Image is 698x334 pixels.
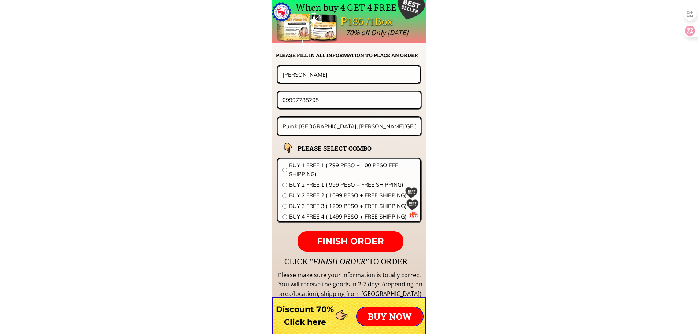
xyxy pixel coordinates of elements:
div: 70% off Only [DATE] [346,26,572,39]
span: FINISH ORDER" [313,257,369,266]
p: BUY NOW [357,307,423,326]
span: BUY 1 FREE 1 ( 799 PESO + 100 PESO FEE SHIPPING) [289,161,416,179]
span: FINISH ORDER [317,236,384,246]
div: Please make sure your information is totally correct. You will receive the goods in 2-7 days (dep... [277,271,424,299]
h3: Discount 70% Click here [272,303,338,329]
span: BUY 4 FREE 4 ( 1499 PESO + FREE SHIPPING) [289,212,416,221]
span: BUY 2 FREE 2 ( 1099 PESO + FREE SHIPPING) [289,191,416,200]
input: Address [281,118,418,135]
span: BUY 3 FREE 3 ( 1299 PESO + FREE SHIPPING) [289,202,416,210]
div: ₱186 /1Box [341,13,413,30]
h2: PLEASE SELECT COMBO [298,143,390,153]
input: Your name [281,66,417,82]
div: CLICK " TO ORDER [284,255,621,268]
h2: PLEASE FILL IN ALL INFORMATION TO PLACE AN ORDER [276,51,425,59]
span: BUY 2 FREE 1 ( 999 PESO + FREE SHIPPING) [289,180,416,189]
input: Phone number [281,92,418,108]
